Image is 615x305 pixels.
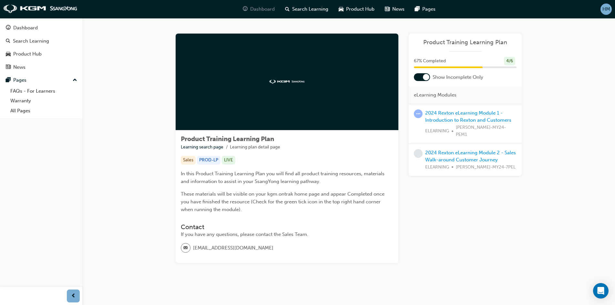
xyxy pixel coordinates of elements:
[3,74,80,86] button: Pages
[13,64,26,71] div: News
[8,106,80,116] a: All Pages
[181,191,386,212] span: These materials will be visible on your kgm.ontrak home page and appear Completed once you have f...
[269,80,305,84] img: kgm
[3,48,80,60] a: Product Hub
[414,91,456,99] span: eLearning Modules
[414,149,423,158] span: learningRecordVerb_NONE-icon
[13,37,49,45] div: Search Learning
[250,5,275,13] span: Dashboard
[181,135,274,143] span: Product Training Learning Plan
[181,144,223,150] a: Learning search page
[6,51,11,57] span: car-icon
[222,156,235,165] div: LIVE
[8,86,80,96] a: FAQs - For Learners
[602,5,610,13] span: HM
[333,3,380,16] a: car-iconProduct Hub
[3,61,80,73] a: News
[243,5,248,13] span: guage-icon
[6,25,11,31] span: guage-icon
[292,5,328,13] span: Search Learning
[433,74,483,81] span: Show Incomplete Only
[6,38,10,44] span: search-icon
[13,76,26,84] div: Pages
[193,244,273,252] span: [EMAIL_ADDRESS][DOMAIN_NAME]
[181,156,196,165] div: Sales
[230,144,280,151] li: Learning plan detail page
[280,3,333,16] a: search-iconSearch Learning
[238,3,280,16] a: guage-iconDashboard
[181,223,393,231] h3: Contact
[285,5,290,13] span: search-icon
[8,96,80,106] a: Warranty
[6,65,11,70] span: news-icon
[410,3,441,16] a: pages-iconPages
[339,5,343,13] span: car-icon
[600,4,612,15] button: HM
[181,231,393,238] div: If you have any questions, please contact the Sales Team.
[425,127,449,135] span: ELEARNING
[456,164,516,171] span: [PERSON_NAME]-MY24-7PEL
[425,110,511,123] a: 2024 Rexton eLearning Module 1 - Introduction to Rexton and Customers
[3,35,80,47] a: Search Learning
[3,22,80,34] a: Dashboard
[456,124,517,138] span: [PERSON_NAME]-MY24-PEM1
[13,50,42,58] div: Product Hub
[6,77,11,83] span: pages-icon
[71,292,76,300] span: prev-icon
[346,5,374,13] span: Product Hub
[593,283,609,299] div: Open Intercom Messenger
[414,57,446,65] span: 67 % Completed
[13,24,38,32] div: Dashboard
[197,156,220,165] div: PROD-LP
[380,3,410,16] a: news-iconNews
[425,164,449,171] span: ELEARNING
[425,150,516,163] a: 2024 Rexton eLearning Module 2 - Sales Walk-around Customer Journey
[422,5,436,13] span: Pages
[414,109,423,118] span: learningRecordVerb_ATTEMPT-icon
[183,244,188,252] span: email-icon
[73,76,77,85] span: up-icon
[504,57,515,66] div: 4 / 6
[385,5,390,13] span: news-icon
[3,5,77,14] img: kgm
[3,21,80,74] button: DashboardSearch LearningProduct HubNews
[414,39,517,46] a: Product Training Learning Plan
[415,5,420,13] span: pages-icon
[181,171,386,184] span: In this Product Training Learning Plan you will find all product training resources, materials an...
[392,5,405,13] span: News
